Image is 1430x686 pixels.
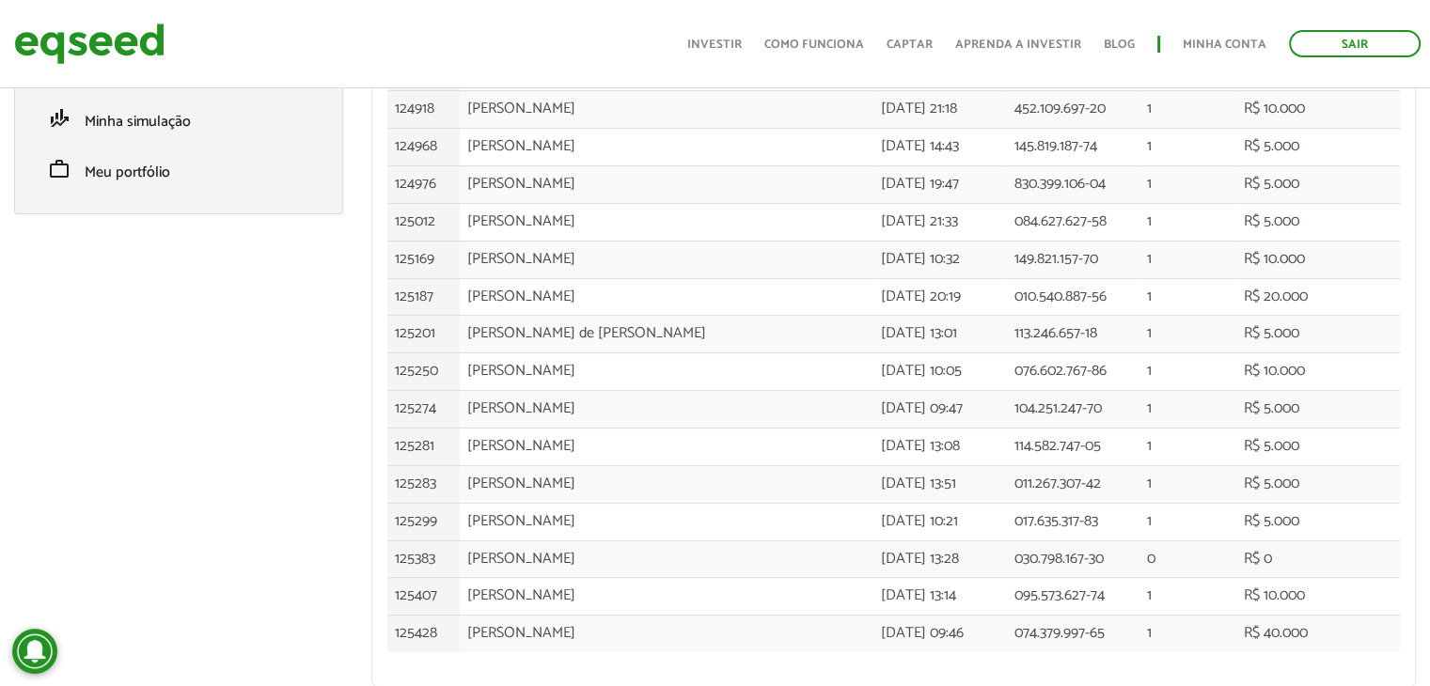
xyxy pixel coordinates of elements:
[873,316,1007,353] td: [DATE] 13:01
[1006,578,1139,616] td: 095.573.627-74
[1139,578,1236,616] td: 1
[387,316,460,353] td: 125201
[387,616,460,652] td: 125428
[1183,39,1266,51] a: Minha conta
[873,241,1007,278] td: [DATE] 10:32
[1006,540,1139,578] td: 030.798.167-30
[387,129,460,166] td: 124968
[873,465,1007,503] td: [DATE] 13:51
[1236,578,1400,616] td: R$ 10.000
[1006,616,1139,652] td: 074.379.997-65
[460,578,873,616] td: [PERSON_NAME]
[873,353,1007,391] td: [DATE] 10:05
[1139,353,1236,391] td: 1
[1006,278,1139,316] td: 010.540.887-56
[48,158,71,180] span: work
[1139,503,1236,540] td: 1
[387,391,460,429] td: 125274
[460,503,873,540] td: [PERSON_NAME]
[460,316,873,353] td: [PERSON_NAME] de [PERSON_NAME]
[387,353,460,391] td: 125250
[460,391,873,429] td: [PERSON_NAME]
[873,91,1007,129] td: [DATE] 21:18
[1006,429,1139,466] td: 114.582.747-05
[1006,316,1139,353] td: 113.246.657-18
[387,540,460,578] td: 125383
[1236,241,1400,278] td: R$ 10.000
[1139,278,1236,316] td: 1
[14,19,165,69] img: EqSeed
[1139,540,1236,578] td: 0
[873,578,1007,616] td: [DATE] 13:14
[387,203,460,241] td: 125012
[1006,241,1139,278] td: 149.821.157-70
[1139,91,1236,129] td: 1
[1006,91,1139,129] td: 452.109.697-20
[873,540,1007,578] td: [DATE] 13:28
[1236,278,1400,316] td: R$ 20.000
[1139,429,1236,466] td: 1
[955,39,1081,51] a: Aprenda a investir
[1139,316,1236,353] td: 1
[1236,203,1400,241] td: R$ 5.000
[460,91,873,129] td: [PERSON_NAME]
[387,166,460,204] td: 124976
[387,503,460,540] td: 125299
[85,160,170,185] span: Meu portfólio
[460,465,873,503] td: [PERSON_NAME]
[1006,166,1139,204] td: 830.399.106-04
[1139,465,1236,503] td: 1
[460,241,873,278] td: [PERSON_NAME]
[387,429,460,466] td: 125281
[460,166,873,204] td: [PERSON_NAME]
[1236,129,1400,166] td: R$ 5.000
[1236,616,1400,652] td: R$ 40.000
[460,203,873,241] td: [PERSON_NAME]
[1236,540,1400,578] td: R$ 0
[873,429,1007,466] td: [DATE] 13:08
[1006,391,1139,429] td: 104.251.247-70
[24,144,333,195] li: Meu portfólio
[1236,391,1400,429] td: R$ 5.000
[1104,39,1135,51] a: Blog
[873,203,1007,241] td: [DATE] 21:33
[24,93,333,144] li: Minha simulação
[460,429,873,466] td: [PERSON_NAME]
[1236,429,1400,466] td: R$ 5.000
[387,578,460,616] td: 125407
[460,540,873,578] td: [PERSON_NAME]
[1139,203,1236,241] td: 1
[85,109,191,134] span: Minha simulação
[48,107,71,130] span: finance_mode
[387,91,460,129] td: 124918
[1236,91,1400,129] td: R$ 10.000
[1006,503,1139,540] td: 017.635.317-83
[873,503,1007,540] td: [DATE] 10:21
[873,278,1007,316] td: [DATE] 20:19
[460,616,873,652] td: [PERSON_NAME]
[1006,129,1139,166] td: 145.819.187-74
[387,465,460,503] td: 125283
[1289,30,1421,57] a: Sair
[39,107,319,130] a: finance_modeMinha simulação
[1139,616,1236,652] td: 1
[39,158,319,180] a: workMeu portfólio
[460,129,873,166] td: [PERSON_NAME]
[1006,353,1139,391] td: 076.602.767-86
[873,391,1007,429] td: [DATE] 09:47
[1139,166,1236,204] td: 1
[460,278,873,316] td: [PERSON_NAME]
[1139,391,1236,429] td: 1
[1006,465,1139,503] td: 011.267.307-42
[1139,241,1236,278] td: 1
[873,129,1007,166] td: [DATE] 14:43
[1236,465,1400,503] td: R$ 5.000
[887,39,933,51] a: Captar
[1139,129,1236,166] td: 1
[1236,316,1400,353] td: R$ 5.000
[1236,353,1400,391] td: R$ 10.000
[1236,503,1400,540] td: R$ 5.000
[764,39,864,51] a: Como funciona
[1236,166,1400,204] td: R$ 5.000
[387,278,460,316] td: 125187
